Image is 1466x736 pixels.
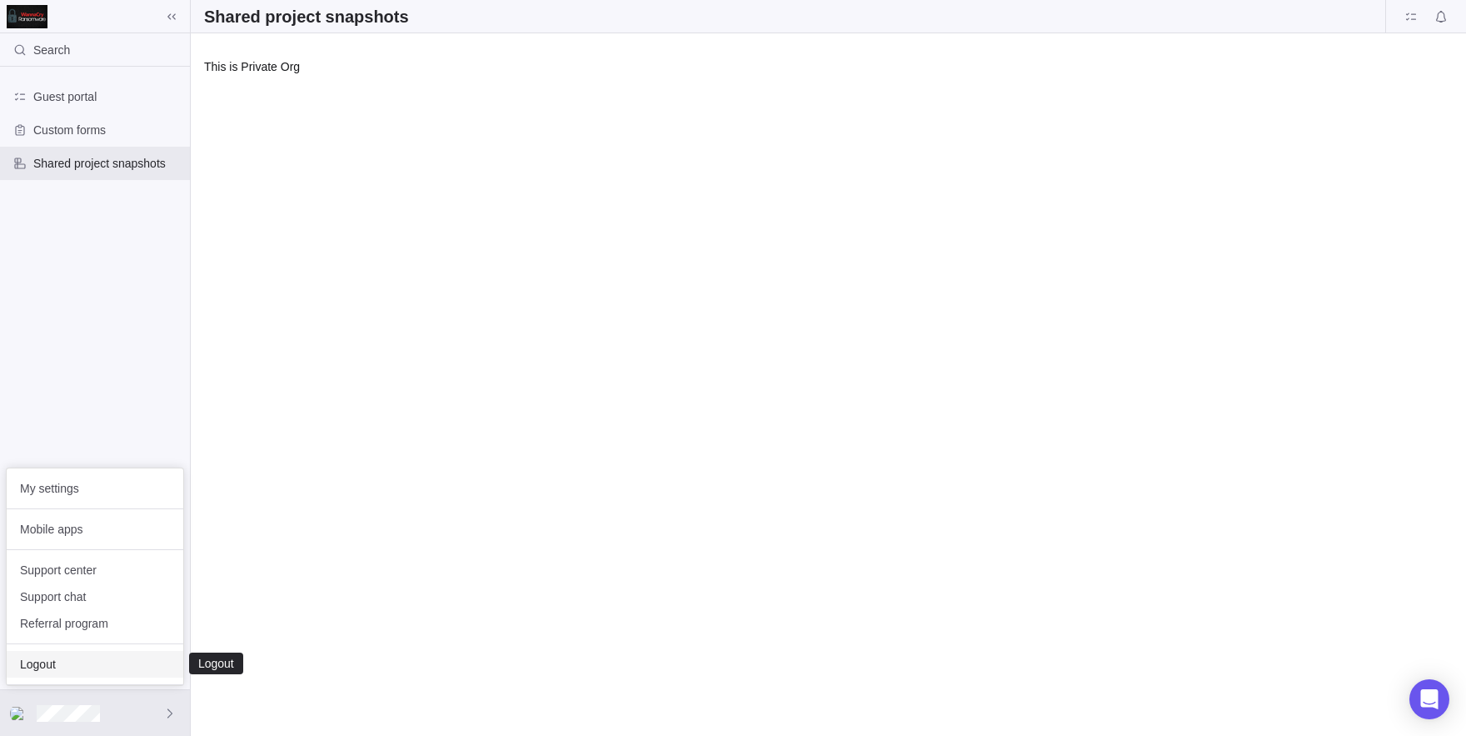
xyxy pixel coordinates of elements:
a: Support chat [7,583,183,610]
a: Referral program [7,610,183,637]
span: My settings [20,480,170,497]
div: Logout [197,657,236,670]
span: Support chat [20,588,170,605]
img: Show [10,707,30,720]
div: ZDkmmZD [10,703,30,723]
span: Mobile apps [20,521,170,538]
span: Logout [20,656,170,673]
a: Logout [7,651,183,678]
a: Support center [7,557,183,583]
span: Referral program [20,615,170,632]
a: My settings [7,475,183,502]
span: Support center [20,562,170,578]
a: Mobile apps [7,516,183,543]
